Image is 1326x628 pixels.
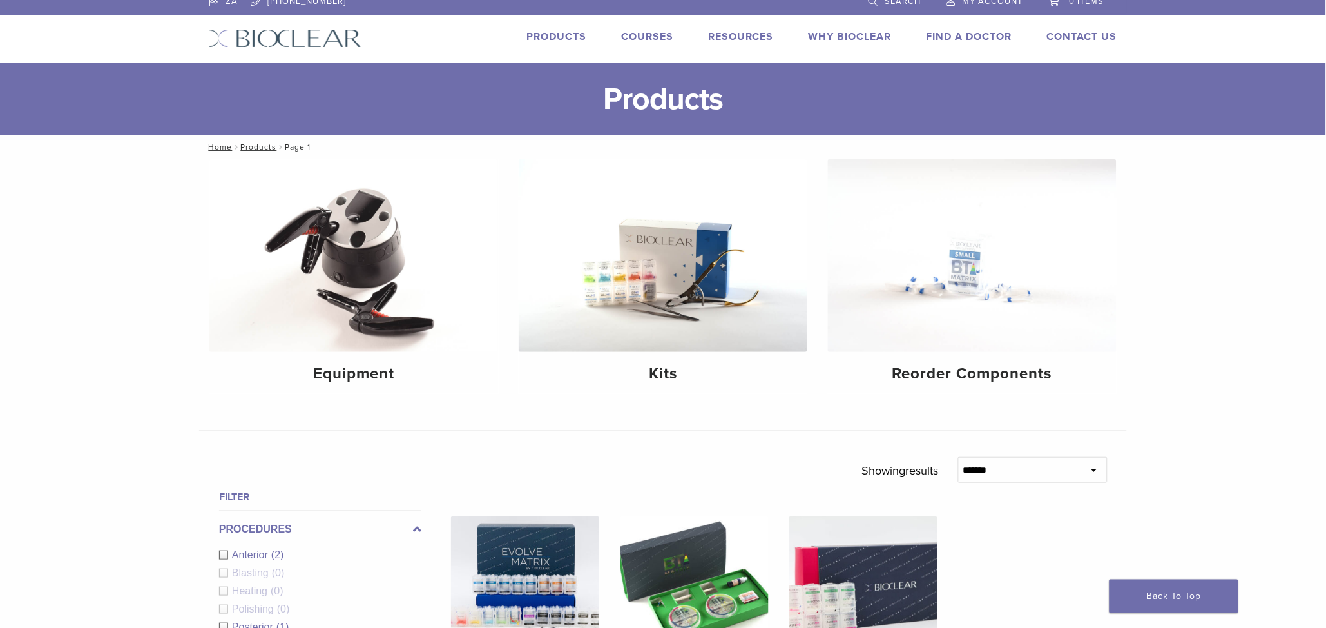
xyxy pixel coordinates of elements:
h4: Kits [529,362,797,386]
span: Blasting [232,567,272,578]
a: Home [204,142,232,152]
a: Courses [621,30,673,43]
a: Reorder Components [828,159,1117,394]
p: Showing results [862,457,939,484]
img: Kits [519,159,807,352]
span: Heating [232,585,271,596]
span: Anterior [232,549,271,560]
a: Kits [519,159,807,394]
img: Reorder Components [828,159,1117,352]
span: / [276,144,285,150]
nav: Page 1 [199,135,1127,159]
label: Procedures [219,522,421,537]
span: / [232,144,240,150]
a: Back To Top [1110,580,1238,613]
img: Bioclear [209,29,361,48]
a: Products [526,30,586,43]
span: (0) [271,585,283,596]
img: Equipment [209,159,498,352]
span: (0) [277,603,290,614]
span: Polishing [232,603,277,614]
h4: Filter [219,489,421,505]
a: Resources [708,30,774,43]
h4: Reorder Components [838,362,1106,386]
a: Equipment [209,159,498,394]
a: Find A Doctor [927,30,1012,43]
a: Contact Us [1047,30,1117,43]
a: Why Bioclear [809,30,892,43]
span: (2) [271,549,284,560]
a: Products [240,142,276,152]
span: (0) [272,567,285,578]
h4: Equipment [220,362,488,386]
